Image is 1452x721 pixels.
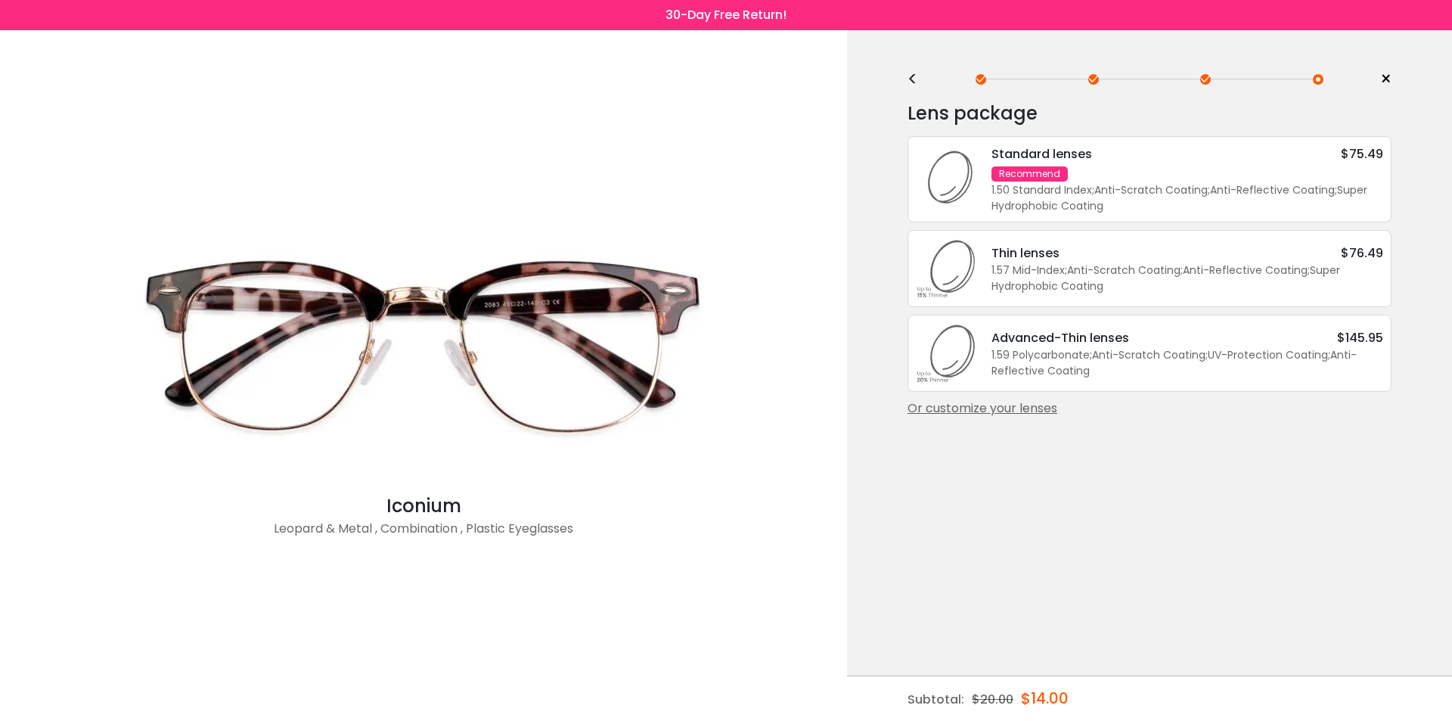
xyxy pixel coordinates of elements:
[1090,347,1092,362] span: ;
[121,493,726,520] div: Iconium
[907,98,1391,129] div: Lens package
[121,520,726,550] div: Leopard & Metal , Combination , Plastic Eyeglasses
[991,244,1060,263] div: Thin lenses
[1341,244,1383,263] div: $76.49
[1205,347,1208,362] span: ;
[907,73,930,85] div: <
[1328,347,1330,362] span: ;
[1208,182,1210,197] span: ;
[991,166,1068,182] div: Recommend
[907,399,1391,418] div: Or customize your lenses
[991,347,1383,379] div: 1.59 Polycarbonate Anti-Scratch Coating UV-Protection Coating Anti-Reflective Coating
[1065,263,1067,278] span: ;
[1308,263,1310,278] span: ;
[1369,68,1391,91] a: ×
[1380,68,1391,91] span: ×
[1092,182,1094,197] span: ;
[991,145,1092,163] div: Standard lenses
[1341,145,1383,163] div: $75.49
[991,328,1129,347] div: Advanced-Thin lenses
[1021,676,1069,720] div: $14.00
[991,182,1383,214] div: 1.50 Standard Index Anti-Scratch Coating Anti-Reflective Coating Super Hydrophobic Coating
[1337,328,1383,347] div: $145.95
[1335,182,1337,197] span: ;
[1181,263,1183,278] span: ;
[991,263,1383,294] div: 1.57 Mid-Index Anti-Scratch Coating Anti-Reflective Coating Super Hydrophobic Coating
[121,190,726,493] img: Leopard Iconium - Metal , Combination , Plastic Eyeglasses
